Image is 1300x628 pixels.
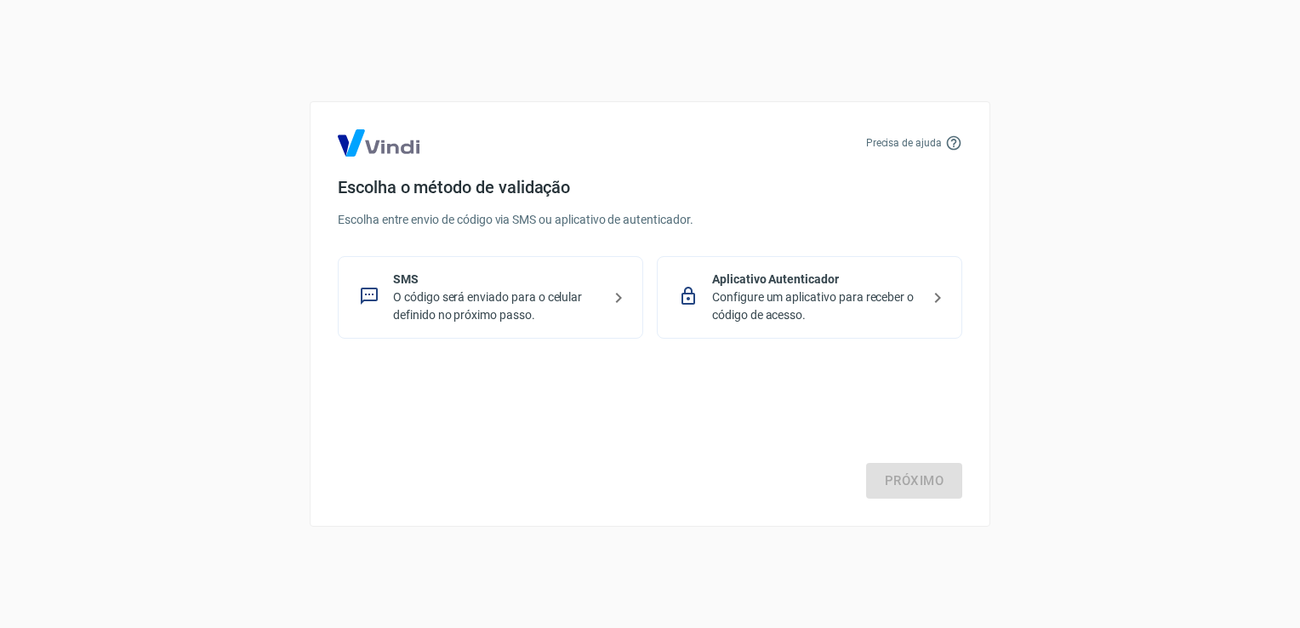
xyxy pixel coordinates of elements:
div: Aplicativo AutenticadorConfigure um aplicativo para receber o código de acesso. [657,256,962,339]
p: Precisa de ajuda [866,135,942,151]
p: O código será enviado para o celular definido no próximo passo. [393,288,602,324]
p: SMS [393,271,602,288]
p: Aplicativo Autenticador [712,271,921,288]
img: Logo Vind [338,129,419,157]
p: Escolha entre envio de código via SMS ou aplicativo de autenticador. [338,211,962,229]
div: SMSO código será enviado para o celular definido no próximo passo. [338,256,643,339]
h4: Escolha o método de validação [338,177,962,197]
p: Configure um aplicativo para receber o código de acesso. [712,288,921,324]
